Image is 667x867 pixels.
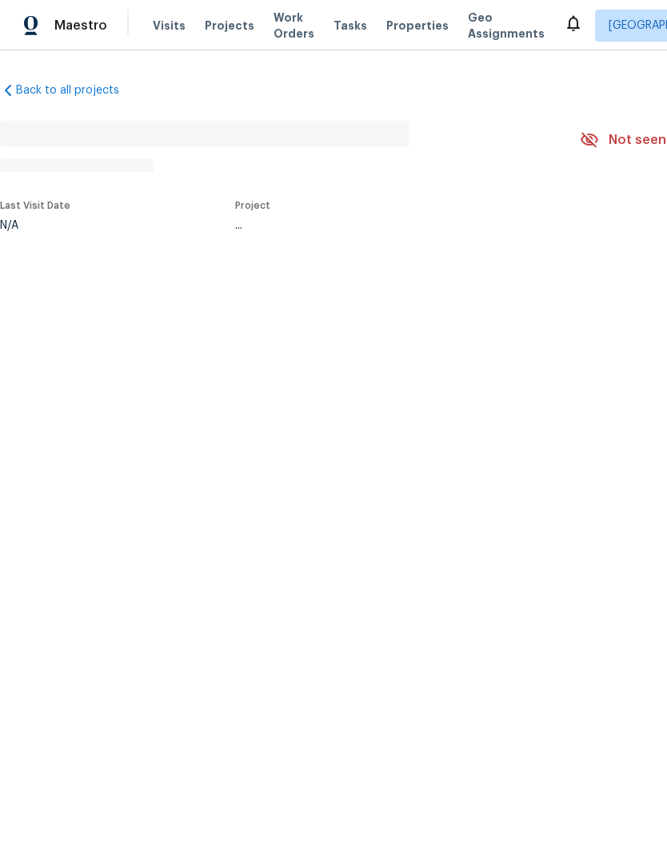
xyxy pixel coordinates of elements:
[274,10,314,42] span: Work Orders
[153,18,186,34] span: Visits
[468,10,545,42] span: Geo Assignments
[386,18,449,34] span: Properties
[333,20,367,31] span: Tasks
[235,201,270,210] span: Project
[235,220,542,231] div: ...
[54,18,107,34] span: Maestro
[205,18,254,34] span: Projects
